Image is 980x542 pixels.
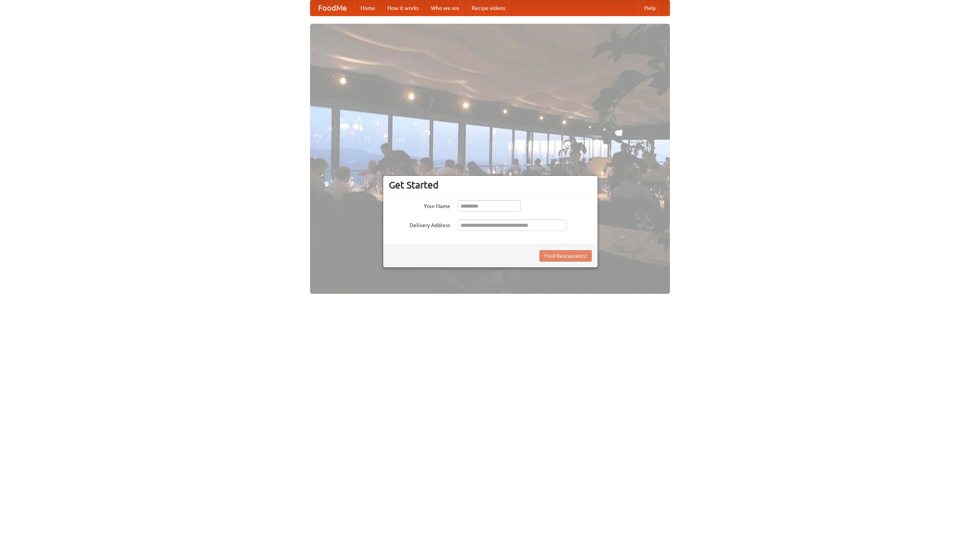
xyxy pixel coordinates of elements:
label: Delivery Address [389,219,450,229]
a: Home [354,0,381,16]
a: How it works [381,0,425,16]
h3: Get Started [389,179,592,191]
a: Recipe videos [465,0,511,16]
a: Help [638,0,662,16]
a: FoodMe [310,0,354,16]
button: Find Restaurants! [539,250,592,262]
label: Your Name [389,200,450,210]
a: Who we are [425,0,465,16]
